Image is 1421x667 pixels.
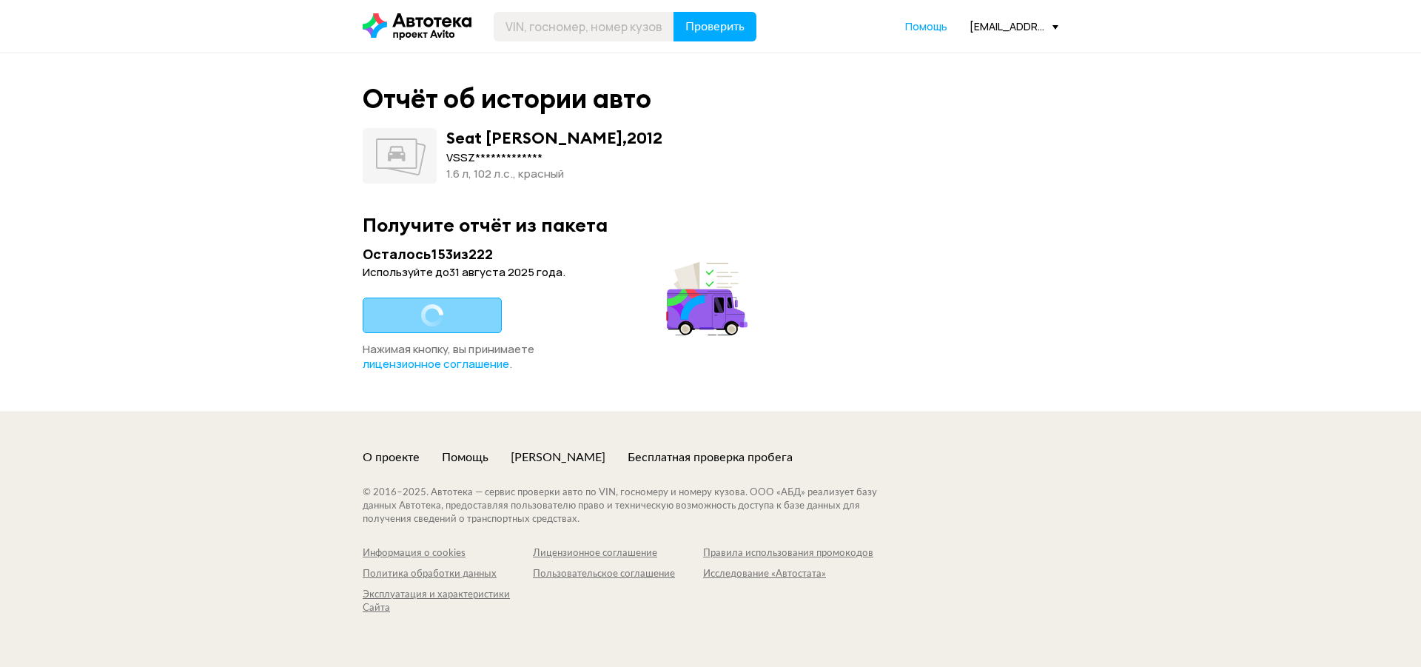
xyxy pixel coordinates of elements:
[363,341,534,372] span: Нажимая кнопку, вы принимаете .
[442,449,488,466] a: Помощь
[363,589,533,615] a: Эксплуатация и характеристики Сайта
[363,357,509,372] a: лицензионное соглашение
[703,568,873,581] a: Исследование «Автостата»
[363,83,651,115] div: Отчёт об истории авто
[363,486,907,526] div: © 2016– 2025 . Автотека — сервис проверки авто по VIN, госномеру и номеру кузова. ООО «АБД» реали...
[363,568,533,581] a: Политика обработки данных
[905,19,947,33] span: Помощь
[494,12,674,41] input: VIN, госномер, номер кузова
[363,245,752,264] div: Осталось 153 из 222
[533,568,703,581] a: Пользовательское соглашение
[363,547,533,560] a: Информация о cookies
[511,449,605,466] a: [PERSON_NAME]
[628,449,793,466] a: Бесплатная проверка пробега
[363,213,1058,236] div: Получите отчёт из пакета
[685,21,745,33] span: Проверить
[363,449,420,466] a: О проекте
[363,265,752,280] div: Используйте до 31 августа 2025 года .
[363,356,509,372] span: лицензионное соглашение
[673,12,756,41] button: Проверить
[905,19,947,34] a: Помощь
[970,19,1058,33] div: [EMAIL_ADDRESS][DOMAIN_NAME]
[446,166,662,182] div: 1.6 л, 102 л.c., красный
[446,128,662,147] div: Seat [PERSON_NAME] , 2012
[533,547,703,560] a: Лицензионное соглашение
[703,547,873,560] a: Правила использования промокодов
